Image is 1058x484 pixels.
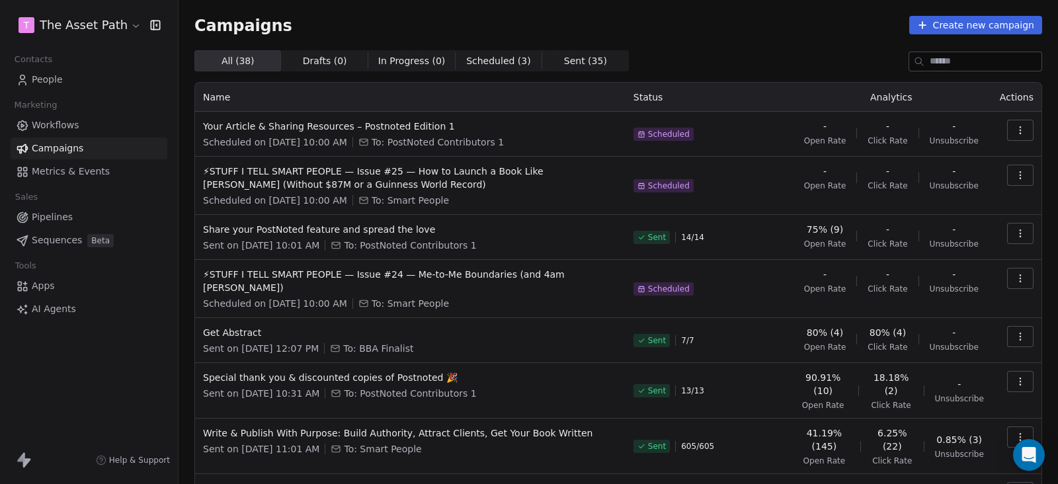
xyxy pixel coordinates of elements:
span: 75% (9) [807,223,843,236]
span: Unsubscribe [930,136,979,146]
span: Scheduled on [DATE] 10:00 AM [203,136,347,149]
span: Help & Support [109,455,170,465]
span: - [952,120,956,133]
a: Metrics & Events [11,161,167,182]
span: Sequences [32,233,82,247]
span: Scheduled [648,181,690,191]
span: To: PostNoted Contributors 1 [372,136,504,149]
span: To: PostNoted Contributors 1 [344,239,476,252]
span: 6.25% (22) [872,426,913,453]
a: Pipelines [11,206,167,228]
span: Click Rate [868,342,907,352]
span: Workflows [32,118,79,132]
span: Unsubscribe [930,239,979,249]
a: Help & Support [96,455,170,465]
span: Click Rate [872,456,912,466]
span: Contacts [9,50,58,69]
span: People [32,73,63,87]
span: Sales [9,187,44,207]
th: Analytics [791,83,992,112]
span: Sent [648,441,666,452]
span: 90.91% (10) [799,371,848,397]
span: Metrics & Events [32,165,110,179]
button: TThe Asset Path [16,14,141,36]
span: Scheduled ( 3 ) [466,54,531,68]
span: 18.18% (2) [869,371,913,397]
span: 0.85% (3) [936,433,982,446]
span: Scheduled on [DATE] 10:00 AM [203,194,347,207]
th: Name [195,83,626,112]
span: Sent [648,385,666,396]
th: Actions [992,83,1041,112]
span: Unsubscribe [930,181,979,191]
span: - [886,268,889,281]
span: Sent on [DATE] 10:01 AM [203,239,319,252]
span: - [952,326,956,339]
a: AI Agents [11,298,167,320]
span: Open Rate [804,136,846,146]
span: 7 / 7 [681,335,694,346]
span: 80% (4) [807,326,843,339]
a: Apps [11,275,167,297]
span: AI Agents [32,302,76,316]
span: Get Abstract [203,326,618,339]
span: Share your PostNoted feature and spread the love [203,223,618,236]
a: Workflows [11,114,167,136]
span: 13 / 13 [681,385,704,396]
span: - [823,120,827,133]
button: Create new campaign [909,16,1042,34]
span: Unsubscribe [930,284,979,294]
span: 14 / 14 [681,232,704,243]
span: Tools [9,256,42,276]
a: Campaigns [11,138,167,159]
span: Open Rate [802,400,844,411]
span: In Progress ( 0 ) [378,54,446,68]
span: Scheduled on [DATE] 10:00 AM [203,297,347,310]
span: - [952,268,956,281]
span: ⚡STUFF I TELL SMART PEOPLE — Issue #24 — Me-to-Me Boundaries (and 4am [PERSON_NAME]) [203,268,618,294]
span: Sent ( 35 ) [564,54,607,68]
span: Sent [648,232,666,243]
span: Campaigns [194,16,292,34]
span: Open Rate [804,342,846,352]
span: To: Smart People [344,442,421,456]
span: Open Rate [804,284,846,294]
span: To: Smart People [372,297,449,310]
span: Scheduled [648,284,690,294]
div: Open Intercom Messenger [1013,439,1045,471]
span: Click Rate [868,284,907,294]
span: Open Rate [804,239,846,249]
span: - [823,165,827,178]
span: 605 / 605 [681,441,714,452]
span: - [886,165,889,178]
span: Unsubscribe [935,449,984,460]
span: Pipelines [32,210,73,224]
span: To: PostNoted Contributors 1 [344,387,476,400]
span: Click Rate [868,136,907,146]
span: To: Smart People [372,194,449,207]
span: Click Rate [871,400,911,411]
span: Open Rate [804,181,846,191]
span: Scheduled [648,129,690,140]
a: People [11,69,167,91]
span: Your Article & Sharing Resources – Postnoted Edition 1 [203,120,618,133]
a: SequencesBeta [11,229,167,251]
span: - [886,120,889,133]
span: Click Rate [868,239,907,249]
span: - [952,165,956,178]
span: Sent on [DATE] 11:01 AM [203,442,319,456]
span: Unsubscribe [935,393,984,404]
span: - [886,223,889,236]
span: Marketing [9,95,63,115]
span: To: BBA Finalist [343,342,413,355]
span: Sent on [DATE] 12:07 PM [203,342,319,355]
span: Sent [648,335,666,346]
span: Write & Publish With Purpose: Build Authority, Attract Clients, Get Your Book Written [203,426,618,440]
th: Status [626,83,791,112]
span: T [24,19,30,32]
span: - [957,378,961,391]
span: 41.19% (145) [799,426,850,453]
span: Campaigns [32,141,83,155]
span: Open Rate [803,456,846,466]
span: Special thank you & discounted copies of Postnoted 🎉 [203,371,618,384]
